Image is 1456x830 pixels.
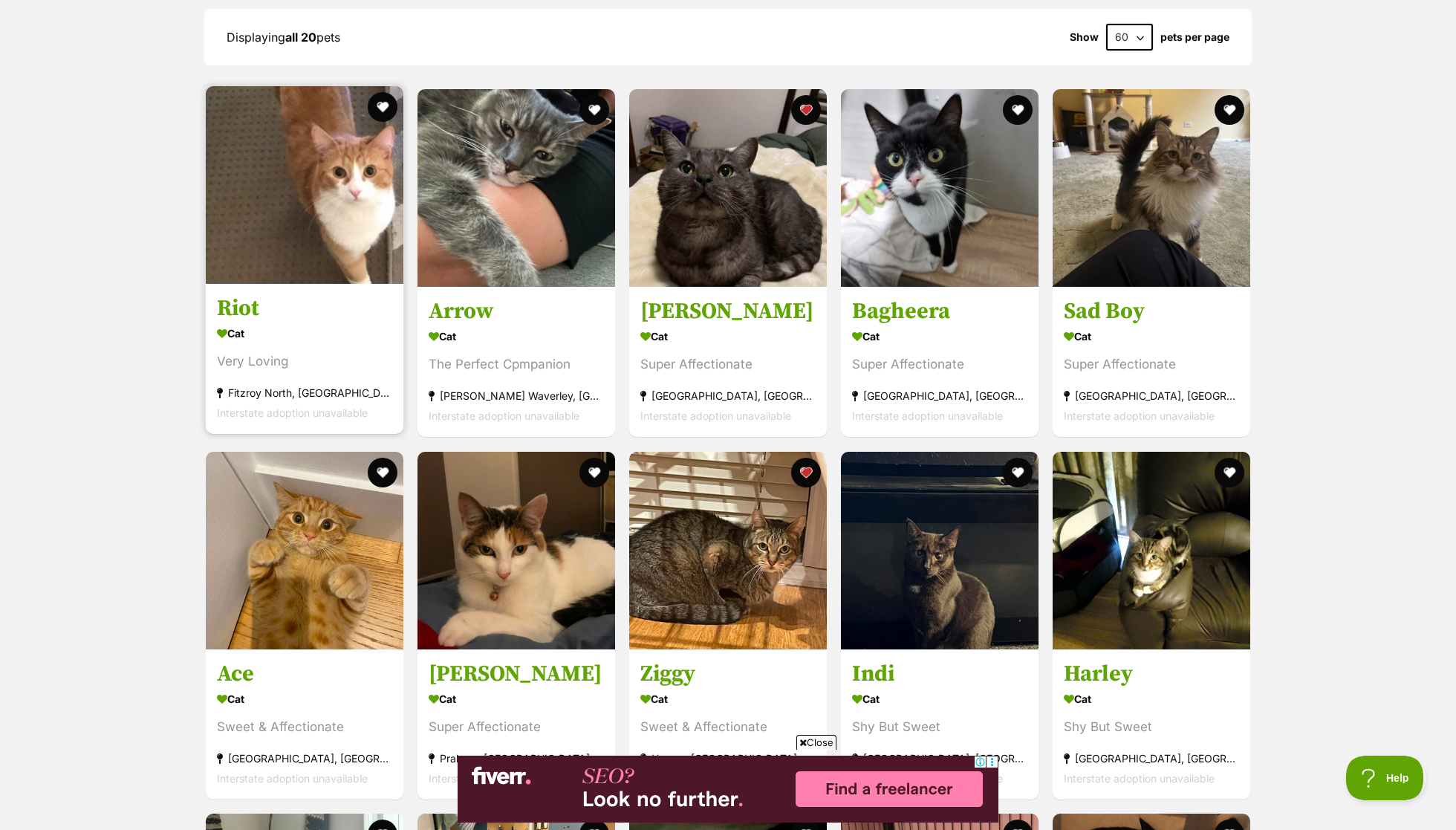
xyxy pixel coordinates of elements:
img: Arrow [417,89,615,287]
a: Indi Cat Shy But Sweet [GEOGRAPHIC_DATA], [GEOGRAPHIC_DATA] Interstate adoption unavailable favou... [841,649,1039,800]
span: Interstate adoption unavailable [852,410,1003,423]
div: Cat [217,323,392,345]
label: pets per page [1160,31,1229,43]
div: [GEOGRAPHIC_DATA], [GEOGRAPHIC_DATA] [1064,386,1239,406]
h3: Bagheera [852,298,1027,326]
div: Super Affectionate [852,355,1027,375]
h3: [PERSON_NAME] [429,660,604,688]
span: Interstate adoption unavailable [1064,772,1215,785]
div: Super Affectionate [1064,355,1239,375]
div: [GEOGRAPHIC_DATA], [GEOGRAPHIC_DATA] [852,386,1027,406]
div: Cat [852,688,1027,710]
button: favourite [1003,95,1033,125]
button: favourite [368,458,397,487]
a: Bagheera Cat Super Affectionate [GEOGRAPHIC_DATA], [GEOGRAPHIC_DATA] Interstate adoption unavaila... [841,287,1039,438]
h3: Sad Boy [1064,298,1239,326]
div: Cat [1064,688,1239,710]
div: Shy But Sweet [852,717,1027,737]
img: Sad Boy [1053,89,1250,287]
img: Ziggy [629,452,827,649]
div: [GEOGRAPHIC_DATA], [GEOGRAPHIC_DATA] [217,748,392,768]
button: favourite [368,92,397,122]
img: Harley [1053,452,1250,649]
div: [PERSON_NAME] Waverley, [GEOGRAPHIC_DATA] [429,386,604,406]
div: Cat [217,688,392,710]
div: Cat [640,326,816,348]
div: Shy But Sweet [1064,717,1239,737]
div: Super Affectionate [429,717,604,737]
div: Very Loving [217,352,392,372]
a: [PERSON_NAME] Cat Super Affectionate [GEOGRAPHIC_DATA], [GEOGRAPHIC_DATA] Interstate adoption una... [629,287,827,438]
img: Bagheera [841,89,1039,287]
a: Ace Cat Sweet & Affectionate [GEOGRAPHIC_DATA], [GEOGRAPHIC_DATA] Interstate adoption unavailable... [206,649,403,800]
img: Indi [841,452,1039,649]
div: Sweet & Affectionate [217,717,392,737]
a: Arrow Cat The Perfect Cpmpanion [PERSON_NAME] Waverley, [GEOGRAPHIC_DATA] Interstate adoption una... [417,287,615,438]
div: Cat [1064,326,1239,348]
div: The Perfect Cpmpanion [429,355,604,375]
button: favourite [1215,458,1244,487]
h3: Arrow [429,298,604,326]
div: Sweet & Affectionate [640,717,816,737]
h3: Ziggy [640,660,816,688]
h3: Indi [852,660,1027,688]
span: Show [1070,31,1099,43]
img: Ace [206,452,403,649]
a: Riot Cat Very Loving Fitzroy North, [GEOGRAPHIC_DATA] Interstate adoption unavailable favourite [206,284,403,435]
span: Interstate adoption unavailable [217,407,368,420]
span: Interstate adoption unavailable [429,772,579,785]
span: Displaying pets [227,30,340,45]
button: favourite [579,458,609,487]
div: Cat [852,326,1027,348]
iframe: Advertisement [458,756,998,823]
strong: all 20 [285,30,316,45]
img: Riot [206,86,403,284]
h3: [PERSON_NAME] [640,298,816,326]
span: Close [796,735,836,750]
a: Ziggy Cat Sweet & Affectionate Upwey, [GEOGRAPHIC_DATA] Interstate adoption unavailable favourite [629,649,827,800]
a: [PERSON_NAME] Cat Super Affectionate Prahran, [GEOGRAPHIC_DATA] Interstate adoption unavailable f... [417,649,615,800]
button: favourite [1215,95,1244,125]
span: Interstate adoption unavailable [640,410,791,423]
h3: Harley [1064,660,1239,688]
button: favourite [579,95,609,125]
h3: Ace [217,660,392,688]
div: Cat [429,688,604,710]
div: Super Affectionate [640,355,816,375]
span: Interstate adoption unavailable [429,410,579,423]
span: Interstate adoption unavailable [217,772,368,785]
div: Fitzroy North, [GEOGRAPHIC_DATA] [217,383,392,403]
div: Cat [640,688,816,710]
button: favourite [1003,458,1033,487]
div: Cat [429,326,604,348]
img: Milo [629,89,827,287]
div: [GEOGRAPHIC_DATA], [GEOGRAPHIC_DATA] [1064,748,1239,768]
button: favourite [791,458,821,487]
h3: Riot [217,295,392,323]
button: favourite [791,95,821,125]
div: [GEOGRAPHIC_DATA], [GEOGRAPHIC_DATA] [640,386,816,406]
span: Interstate adoption unavailable [1064,410,1215,423]
img: Queen Mary [417,452,615,649]
a: Harley Cat Shy But Sweet [GEOGRAPHIC_DATA], [GEOGRAPHIC_DATA] Interstate adoption unavailable fav... [1053,649,1250,800]
a: Sad Boy Cat Super Affectionate [GEOGRAPHIC_DATA], [GEOGRAPHIC_DATA] Interstate adoption unavailab... [1053,287,1250,438]
div: Prahran, [GEOGRAPHIC_DATA] [429,748,604,768]
iframe: Help Scout Beacon - Open [1346,756,1426,800]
